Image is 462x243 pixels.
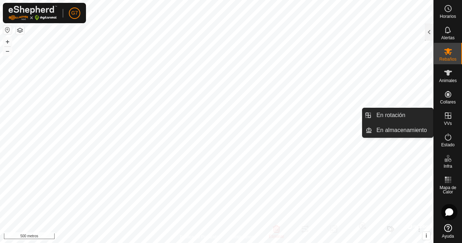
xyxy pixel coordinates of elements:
[230,234,254,239] font: Contáctanos
[376,112,405,118] font: En rotación
[362,123,433,137] li: En almacenamiento
[6,47,9,55] font: –
[3,26,12,34] button: Restablecer mapa
[422,232,430,240] button: i
[440,185,456,194] font: Mapa de Calor
[6,38,10,45] font: +
[9,6,57,20] img: Logotipo de Gallagher
[434,221,462,241] a: Ayuda
[439,78,457,83] font: Animales
[3,37,12,46] button: +
[362,108,433,122] li: En rotación
[442,234,454,239] font: Ayuda
[443,164,452,169] font: Infra
[3,47,12,55] button: –
[180,234,221,240] a: Política de Privacidad
[376,127,427,133] font: En almacenamiento
[439,57,456,62] font: Rebaños
[180,234,221,239] font: Política de Privacidad
[71,10,78,16] font: G7
[372,123,433,137] a: En almacenamiento
[440,100,456,105] font: Collares
[440,14,456,19] font: Horarios
[16,26,24,35] button: Capas del Mapa
[426,233,427,239] font: i
[444,121,452,126] font: VVs
[441,142,455,147] font: Estado
[441,35,455,40] font: Alertas
[230,234,254,240] a: Contáctanos
[372,108,433,122] a: En rotación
